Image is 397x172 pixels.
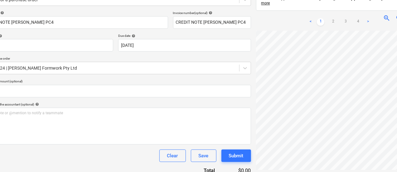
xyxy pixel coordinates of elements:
[354,18,362,26] a: Page 4
[34,102,39,106] span: help
[383,14,390,22] span: zoom_in
[364,18,372,26] a: Next page
[159,150,186,162] button: Clear
[329,18,337,26] a: Page 2
[342,18,349,26] a: Page 3
[118,39,251,52] input: Due date not specified
[191,150,216,162] button: Save
[199,152,209,160] div: Save
[167,152,178,160] div: Clear
[229,152,244,160] div: Submit
[130,34,135,38] span: help
[173,11,251,15] div: Invoice number (optional)
[208,11,213,15] span: help
[221,150,251,162] button: Submit
[317,18,324,26] a: Page 1 is your current page
[307,18,314,26] a: Previous page
[118,34,251,38] div: Due date
[173,16,251,29] input: Invoice number
[366,142,397,172] iframe: Chat Widget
